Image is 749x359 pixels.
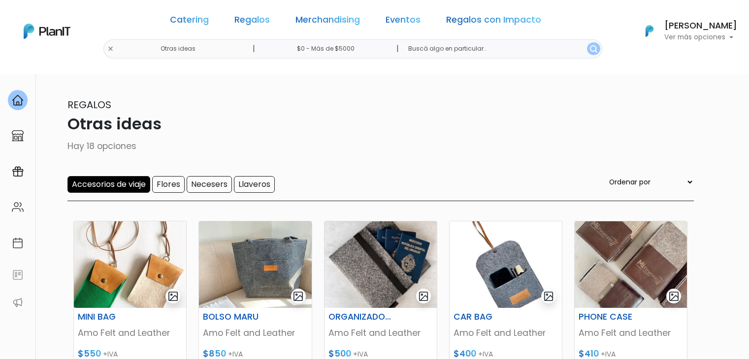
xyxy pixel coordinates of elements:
[56,140,694,152] p: Hay 18 opciones
[295,16,360,28] a: Merchandising
[12,297,24,308] img: partners-52edf745621dab592f3b2c58e3bca9d71375a7ef29c3b500c9f145b62cc070d4.svg
[633,18,737,44] button: PlanIt Logo [PERSON_NAME] Ver más opciones
[170,16,209,28] a: Catering
[253,43,255,55] p: |
[234,16,270,28] a: Regalos
[199,221,311,308] img: thumb_bolso_manu_3.png
[454,327,558,339] p: Amo Felt and Leather
[328,327,433,339] p: Amo Felt and Leather
[74,221,186,308] img: thumb_mini_bag1.jpg
[78,327,182,339] p: Amo Felt and Leather
[664,34,737,41] p: Ver más opciones
[386,16,421,28] a: Eventos
[12,237,24,249] img: calendar-87d922413cdce8b2cf7b7f5f62616a5cf9e4887200fb71536465627b3292af00.svg
[575,221,687,308] img: thumb_WhatsApp_Image_2023-06-13_at_13.35.04.jpeg
[323,312,400,322] h6: ORGANIZADOR DE VIAJE
[590,45,597,53] img: search_button-432b6d5273f82d61273b3651a40e1bd1b912527efae98b1b7a1b2c0702e16a8d.svg
[448,312,525,322] h6: CAR BAG
[152,176,185,193] input: Flores
[325,221,437,308] img: thumb_FCAB8B3B-50A0-404F-B988-EB7DE95CE7F7.jpeg
[639,20,660,42] img: PlanIt Logo
[12,130,24,142] img: marketplace-4ceaa7011d94191e9ded77b95e3339b90024bf715f7c57f8cf31f2d8c509eaba.svg
[197,312,275,322] h6: BOLSO MARU
[353,349,368,359] span: +IVA
[446,16,541,28] a: Regalos con Impacto
[573,312,651,322] h6: PHONE CASE
[56,112,694,136] p: Otras ideas
[103,349,118,359] span: +IVA
[668,291,680,302] img: gallery-light
[167,291,179,302] img: gallery-light
[400,39,602,59] input: Buscá algo en particular..
[579,327,683,339] p: Amo Felt and Leather
[107,46,114,52] img: close-6986928ebcb1d6c9903e3b54e860dbc4d054630f23adef3a32610726dff6a82b.svg
[543,291,554,302] img: gallery-light
[601,349,616,359] span: +IVA
[228,349,243,359] span: +IVA
[67,176,150,193] input: Accesorios de viaje
[12,201,24,213] img: people-662611757002400ad9ed0e3c099ab2801c6687ba6c219adb57efc949bc21e19d.svg
[396,43,399,55] p: |
[24,24,70,39] img: PlanIt Logo
[12,269,24,281] img: feedback-78b5a0c8f98aac82b08bfc38622c3050aee476f2c9584af64705fc4e61158814.svg
[418,291,429,302] img: gallery-light
[293,291,304,302] img: gallery-light
[234,176,275,193] input: Llaveros
[12,94,24,106] img: home-e721727adea9d79c4d83392d1f703f7f8bce08238fde08b1acbfd93340b81755.svg
[12,166,24,178] img: campaigns-02234683943229c281be62815700db0a1741e53638e28bf9629b52c665b00959.svg
[72,312,150,322] h6: MINI BAG
[450,221,562,308] img: thumb_car_bag1.jpg
[56,97,694,112] p: Regalos
[203,327,307,339] p: Amo Felt and Leather
[478,349,493,359] span: +IVA
[664,22,737,30] h6: [PERSON_NAME]
[187,176,232,193] input: Necesers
